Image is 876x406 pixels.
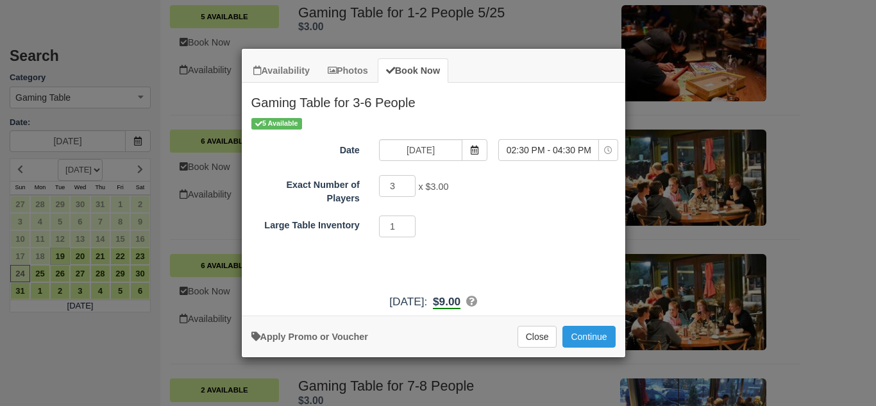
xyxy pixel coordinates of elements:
label: Date [242,139,369,157]
input: Large Table Inventory [379,216,416,237]
a: Availability [245,58,318,83]
span: x $3.00 [418,182,448,192]
div: Item Modal [242,83,625,309]
a: Book Now [378,58,448,83]
label: Exact Number of Players [242,174,369,205]
button: Close [518,326,557,348]
span: 02:30 PM - 04:30 PM [499,144,598,156]
div: : [242,294,625,310]
a: Photos [319,58,376,83]
button: Add to Booking [562,326,615,348]
h2: Gaming Table for 3-6 People [242,83,625,116]
b: $9.00 [433,295,460,309]
span: 5 Available [251,118,302,129]
a: Apply Voucher [251,332,368,342]
label: Large Table Inventory [242,214,369,232]
input: Exact Number of Players [379,175,416,197]
span: [DATE] [389,295,424,308]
